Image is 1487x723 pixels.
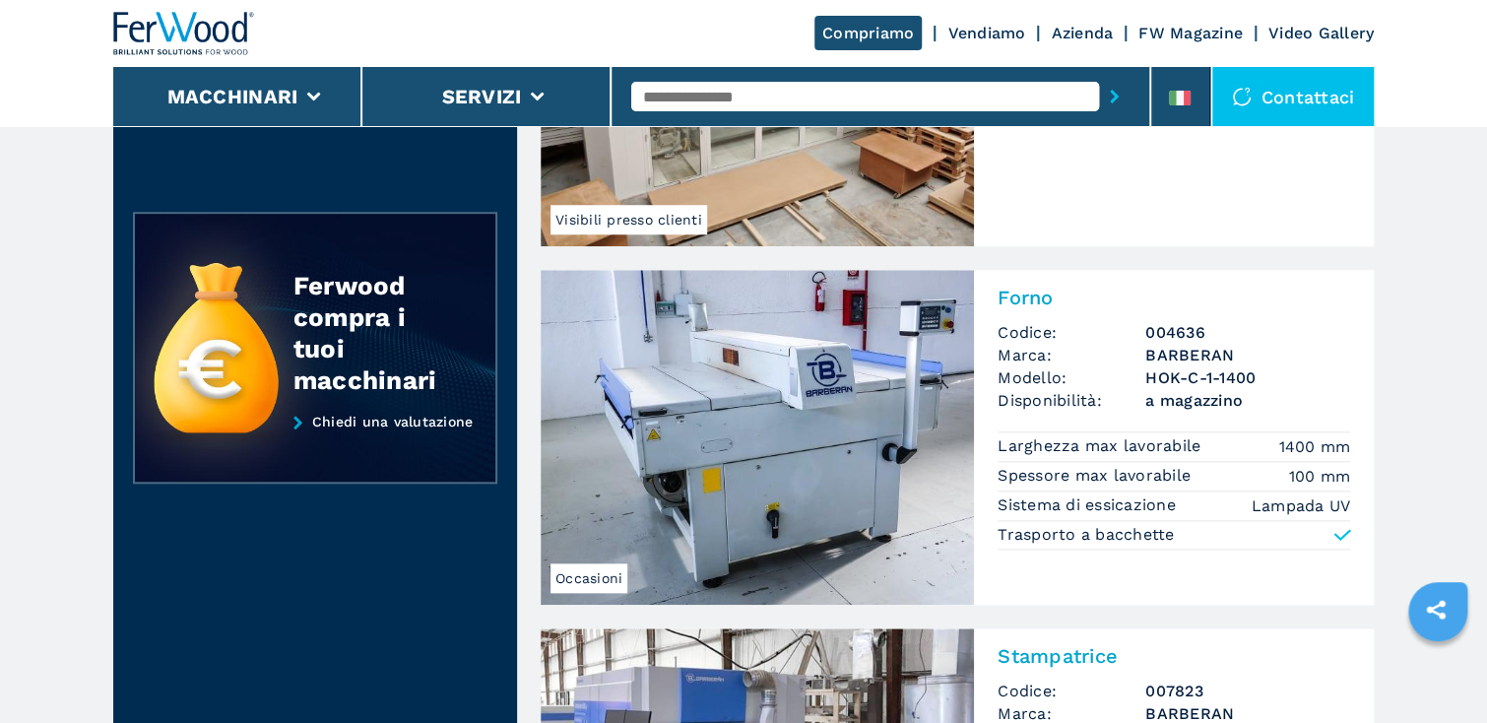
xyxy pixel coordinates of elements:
[1252,494,1351,517] em: Lampada UV
[998,321,1145,344] span: Codice:
[998,465,1196,487] p: Spessore max lavorabile
[167,85,298,108] button: Macchinari
[1212,67,1375,126] div: Contattaci
[947,24,1025,42] a: Vendiamo
[998,524,1174,546] p: Trasporto a bacchette
[998,366,1145,389] span: Modello:
[293,270,457,396] div: Ferwood compra i tuoi macchinari
[814,16,922,50] a: Compriamo
[133,414,497,485] a: Chiedi una valutazione
[1268,24,1374,42] a: Video Gallery
[550,563,627,593] span: Occasioni
[541,270,1374,605] a: Forno BARBERAN HOK-C-1-1400OccasioniFornoCodice:004636Marca:BARBERANModello:HOK-C-1-1400Disponibi...
[1145,321,1350,344] h3: 004636
[550,205,707,234] span: Visibili presso clienti
[113,12,255,55] img: Ferwood
[1289,465,1351,488] em: 100 mm
[1145,366,1350,389] h3: HOK-C-1-1400
[441,85,521,108] button: Servizi
[998,435,1205,457] p: Larghezza max lavorabile
[541,270,974,605] img: Forno BARBERAN HOK-C-1-1400
[1278,435,1350,458] em: 1400 mm
[1403,634,1472,708] iframe: Chat
[998,680,1145,702] span: Codice:
[998,286,1350,309] h2: Forno
[1145,680,1350,702] h3: 007823
[998,389,1145,412] span: Disponibilità:
[998,644,1350,668] h2: Stampatrice
[998,344,1145,366] span: Marca:
[1145,389,1350,412] span: a magazzino
[1138,24,1243,42] a: FW Magazine
[1099,74,1130,119] button: submit-button
[1232,87,1252,106] img: Contattaci
[998,494,1181,516] p: Sistema di essicazione
[1051,24,1113,42] a: Azienda
[1411,585,1460,634] a: sharethis
[1145,344,1350,366] h3: BARBERAN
